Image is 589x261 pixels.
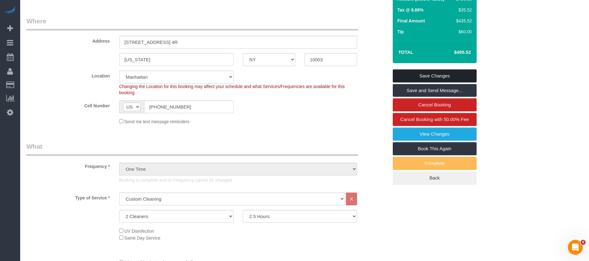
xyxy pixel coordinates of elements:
[125,235,161,240] span: Same Day Service
[22,161,115,170] label: Frequency *
[125,119,189,124] span: Send me text message reminders
[4,6,16,15] img: Automaid Logo
[22,193,115,201] label: Type of Service *
[305,53,357,66] input: Zip Code
[397,29,404,35] label: Tip
[393,142,477,155] a: Book This Again
[581,240,586,245] span: 6
[393,171,477,184] a: Back
[393,84,477,97] a: Save and Send Message...
[454,18,472,24] div: $435.52
[119,177,357,183] p: Booking is complete and its Frequency cannot be changed
[454,29,472,35] div: $60.00
[454,7,472,13] div: $35.52
[26,142,358,156] legend: What
[22,71,115,79] label: Location
[125,229,154,234] span: UV Disinfection
[397,7,424,13] label: Tax @ 8.88%
[397,18,425,24] label: Final Amount
[393,128,477,141] a: View Changes
[144,100,233,113] input: Cell Number
[22,100,115,109] label: Cell Number
[400,117,469,122] span: Cancel Booking with 50.00% Fee
[26,16,358,30] legend: Where
[393,98,477,111] a: Cancel Booking
[22,36,115,44] label: Address
[568,240,583,255] iframe: Intercom live chat
[398,49,414,55] strong: Total
[119,53,233,66] input: City
[119,84,345,95] span: Changing the Location for this booking may affect your schedule and what Services/Frequencies are...
[435,50,471,55] h4: $495.52
[393,69,477,82] a: Save Changes
[393,113,477,126] a: Cancel Booking with 50.00% Fee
